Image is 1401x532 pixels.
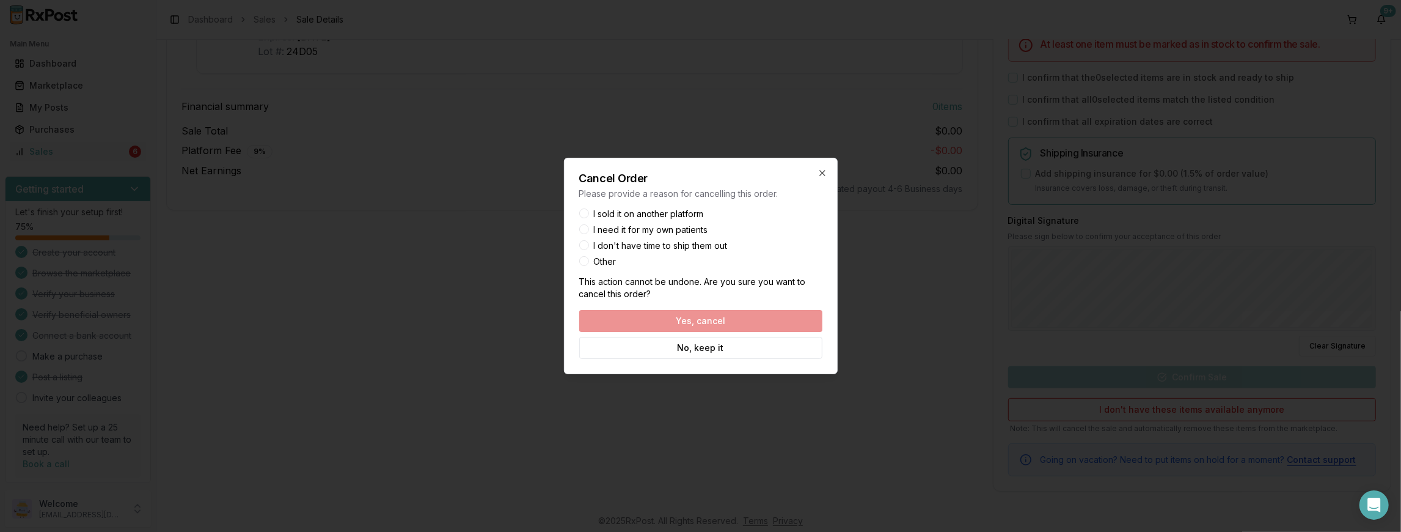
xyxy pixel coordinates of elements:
p: Please provide a reason for cancelling this order. [579,188,822,200]
button: No, keep it [579,337,822,359]
h2: Cancel Order [579,173,822,184]
label: Other [594,257,616,266]
label: I sold it on another platform [594,210,704,218]
label: I don't have time to ship them out [594,242,728,250]
label: I need it for my own patients [594,226,708,234]
p: This action cannot be undone. Are you sure you want to cancel this order? [579,276,822,300]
